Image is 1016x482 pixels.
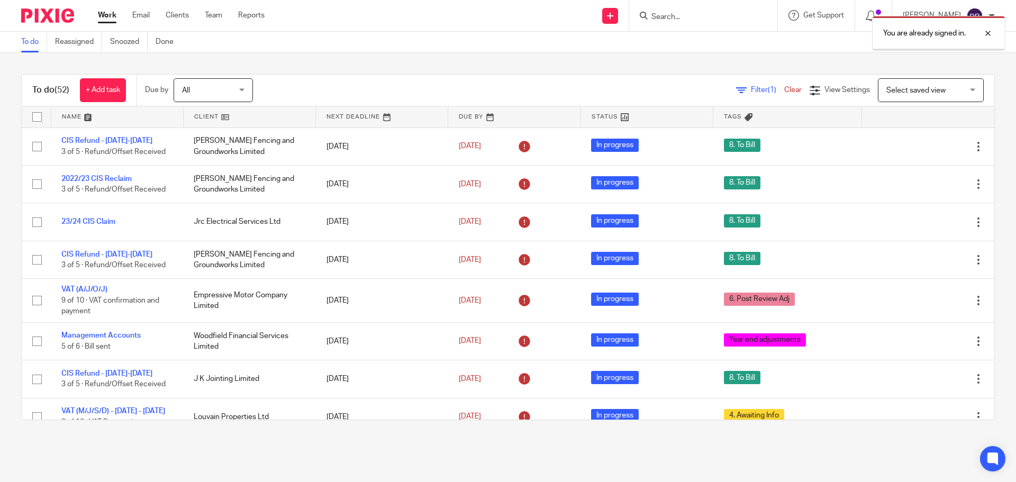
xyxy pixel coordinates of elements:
[724,214,760,228] span: 8. To Bill
[459,218,481,225] span: [DATE]
[183,322,315,360] td: Woodfield Financial Services Limited
[238,10,265,21] a: Reports
[183,128,315,165] td: [PERSON_NAME] Fencing and Groundworks Limited
[183,279,315,322] td: Empressive Motor Company Limited
[205,10,222,21] a: Team
[784,86,802,94] a: Clear
[32,85,69,96] h1: To do
[110,32,148,52] a: Snoozed
[61,370,152,377] a: CIS Refund - [DATE]-[DATE]
[724,371,760,384] span: 8. To Bill
[183,398,315,435] td: Louvain Properties Ltd
[724,114,742,120] span: Tags
[98,10,116,21] a: Work
[724,333,806,347] span: Year end adjustments
[61,175,132,183] a: 2022/23 CIS Reclaim
[55,32,102,52] a: Reassigned
[591,139,639,152] span: In progress
[61,286,107,293] a: VAT (A/J/O/J)
[751,86,784,94] span: Filter
[61,148,166,156] span: 3 of 5 · Refund/Offset Received
[724,252,760,265] span: 8. To Bill
[459,180,481,188] span: [DATE]
[316,279,448,322] td: [DATE]
[182,87,190,94] span: All
[591,252,639,265] span: In progress
[61,218,115,225] a: 23/24 CIS Claim
[61,186,166,193] span: 3 of 5 · Refund/Offset Received
[61,419,142,426] span: 3 of 10 · VAT Preparation
[459,338,481,345] span: [DATE]
[61,380,166,388] span: 3 of 5 · Refund/Offset Received
[183,203,315,241] td: Jrc Electrical Services Ltd
[316,322,448,360] td: [DATE]
[183,165,315,203] td: [PERSON_NAME] Fencing and Groundworks Limited
[61,297,159,315] span: 9 of 10 · VAT confirmation and payment
[591,333,639,347] span: In progress
[61,261,166,269] span: 3 of 5 · Refund/Offset Received
[459,413,481,421] span: [DATE]
[183,241,315,278] td: [PERSON_NAME] Fencing and Groundworks Limited
[183,360,315,398] td: J K Jointing Limited
[316,398,448,435] td: [DATE]
[966,7,983,24] img: svg%3E
[61,407,165,415] a: VAT (M/J/S/D) - [DATE] - [DATE]
[591,409,639,422] span: In progress
[459,297,481,304] span: [DATE]
[591,176,639,189] span: In progress
[591,371,639,384] span: In progress
[61,343,111,350] span: 5 of 6 · Bill sent
[21,8,74,23] img: Pixie
[591,293,639,306] span: In progress
[316,128,448,165] td: [DATE]
[591,214,639,228] span: In progress
[21,32,47,52] a: To do
[724,176,760,189] span: 8. To Bill
[316,165,448,203] td: [DATE]
[824,86,870,94] span: View Settings
[61,137,152,144] a: CIS Refund - [DATE]-[DATE]
[55,86,69,94] span: (52)
[61,251,152,258] a: CIS Refund - [DATE]-[DATE]
[80,78,126,102] a: + Add task
[61,332,141,339] a: Management Accounts
[724,409,784,422] span: 4. Awaiting Info
[886,87,946,94] span: Select saved view
[316,203,448,241] td: [DATE]
[883,28,966,39] p: You are already signed in.
[132,10,150,21] a: Email
[459,256,481,263] span: [DATE]
[166,10,189,21] a: Clients
[724,139,760,152] span: 8. To Bill
[156,32,182,52] a: Done
[316,360,448,398] td: [DATE]
[768,86,776,94] span: (1)
[459,375,481,383] span: [DATE]
[459,143,481,150] span: [DATE]
[316,241,448,278] td: [DATE]
[145,85,168,95] p: Due by
[724,293,795,306] span: 6. Post Review Adj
